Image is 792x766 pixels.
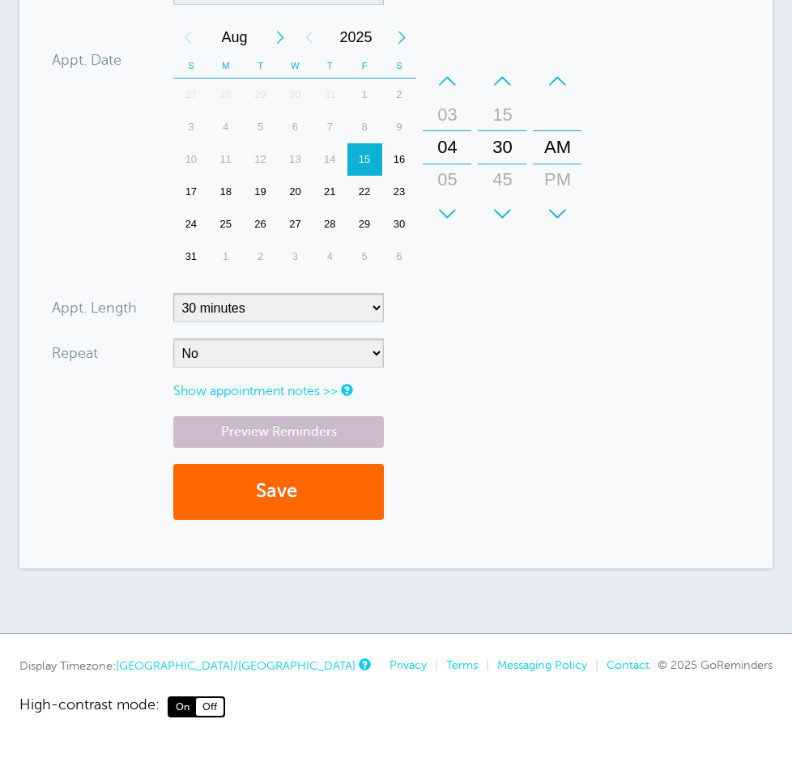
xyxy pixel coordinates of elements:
[278,143,313,176] div: Wednesday, August 13
[173,176,208,208] div: 17
[382,208,417,240] div: Saturday, August 30
[266,21,295,53] div: Next Month
[382,143,417,176] div: Saturday, August 16
[208,143,243,176] div: Monday, August 11
[169,698,196,716] span: On
[278,208,313,240] div: 27
[347,111,382,143] div: Friday, August 8
[313,240,347,273] div: 4
[243,111,278,143] div: Tuesday, August 5
[278,111,313,143] div: 6
[313,143,347,176] div: 14
[208,240,243,273] div: Monday, September 1
[428,196,466,228] div: 06
[208,240,243,273] div: 1
[478,65,526,230] div: Minutes
[173,143,208,176] div: Sunday, August 10
[208,79,243,111] div: 28
[347,111,382,143] div: 8
[208,176,243,208] div: Monday, August 18
[347,143,382,176] div: Today, Friday, August 15
[278,79,313,111] div: 30
[173,79,208,111] div: 27
[19,696,772,717] a: High-contrast mode: On Off
[173,21,202,53] div: Previous Month
[196,698,224,716] span: Off
[347,208,382,240] div: Friday, August 29
[278,53,313,79] th: W
[538,164,577,196] div: PM
[428,99,466,131] div: 03
[658,658,773,671] span: © 2025 GoReminders
[173,208,208,240] div: Sunday, August 24
[483,131,522,164] div: 30
[347,208,382,240] div: 29
[243,143,278,176] div: Tuesday, August 12
[173,176,208,208] div: Sunday, August 17
[382,143,417,176] div: 16
[173,111,208,143] div: 3
[243,79,278,111] div: Tuesday, July 29
[423,65,471,230] div: Hours
[347,79,382,111] div: Friday, August 1
[208,79,243,111] div: Monday, July 28
[313,79,347,111] div: 31
[173,53,208,79] th: S
[347,53,382,79] th: F
[173,384,338,398] a: Show appointment notes >>
[278,143,313,176] div: 13
[483,99,522,131] div: 15
[538,131,577,164] div: AM
[243,208,278,240] div: Tuesday, August 26
[313,53,347,79] th: T
[428,131,466,164] div: 04
[313,143,347,176] div: Thursday, August 14
[278,176,313,208] div: 20
[347,79,382,111] div: 1
[347,143,382,176] div: 15
[278,176,313,208] div: Wednesday, August 20
[313,240,347,273] div: Thursday, September 4
[497,658,587,671] a: Messaging Policy
[173,143,208,176] div: 10
[587,658,598,672] li: |
[243,143,278,176] div: 12
[382,208,417,240] div: 30
[382,111,417,143] div: Saturday, August 9
[313,111,347,143] div: Thursday, August 7
[382,240,417,273] div: Saturday, September 6
[243,240,278,273] div: 2
[324,21,387,53] span: 2025
[19,658,368,673] div: Display Timezone:
[313,208,347,240] div: 28
[347,240,382,273] div: 5
[313,176,347,208] div: 21
[243,176,278,208] div: Tuesday, August 19
[208,143,243,176] div: 11
[278,208,313,240] div: Wednesday, August 27
[208,111,243,143] div: Monday, August 4
[607,658,649,671] a: Contact
[382,79,417,111] div: Saturday, August 2
[243,111,278,143] div: 5
[208,53,243,79] th: M
[382,79,417,111] div: 2
[428,164,466,196] div: 05
[387,21,416,53] div: Next Year
[347,176,382,208] div: Friday, August 22
[382,176,417,208] div: Saturday, August 23
[347,176,382,208] div: 22
[116,659,356,672] a: [GEOGRAPHIC_DATA]/[GEOGRAPHIC_DATA]
[347,240,382,273] div: Friday, September 5
[173,111,208,143] div: Sunday, August 3
[52,53,121,67] label: Appt. Date
[313,208,347,240] div: Thursday, August 28
[278,240,313,273] div: 3
[208,111,243,143] div: 4
[313,176,347,208] div: Thursday, August 21
[313,79,347,111] div: Thursday, July 31
[278,79,313,111] div: Wednesday, July 30
[208,208,243,240] div: Monday, August 25
[173,240,208,273] div: 31
[208,208,243,240] div: 25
